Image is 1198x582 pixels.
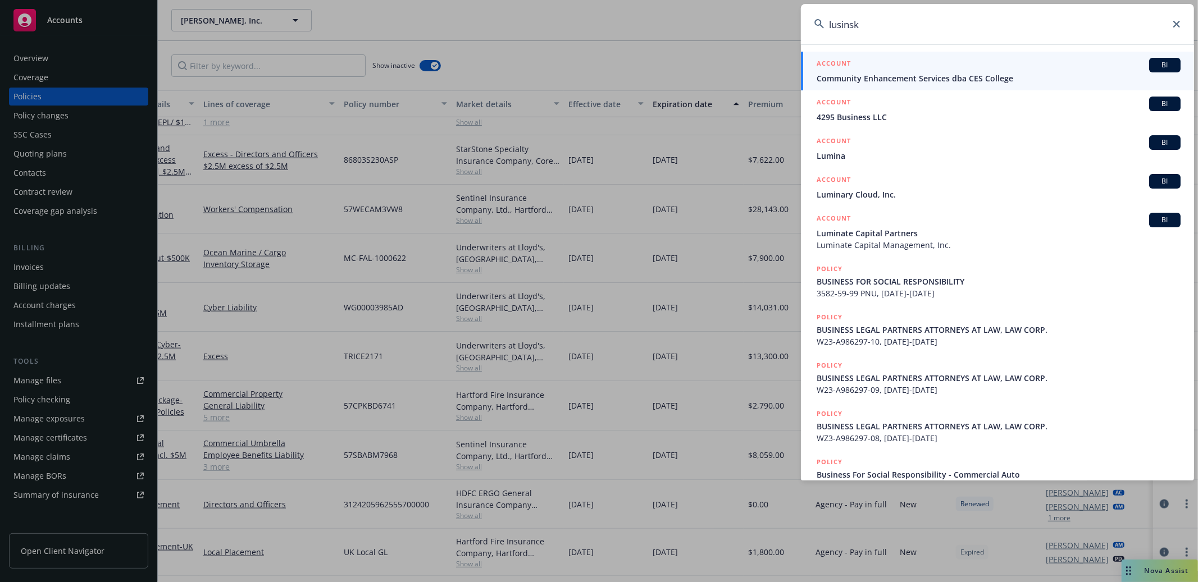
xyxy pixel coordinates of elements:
a: POLICYBUSINESS LEGAL PARTNERS ATTORNEYS AT LAW, LAW CORP.W23-A986297-09, [DATE]-[DATE] [801,354,1194,402]
span: W23-A986297-10, [DATE]-[DATE] [817,336,1181,347]
h5: POLICY [817,311,842,323]
a: ACCOUNTBILuminary Cloud, Inc. [801,168,1194,207]
span: BUSINESS LEGAL PARTNERS ATTORNEYS AT LAW, LAW CORP. [817,372,1181,384]
span: Lumina [817,150,1181,162]
h5: ACCOUNT [817,97,851,110]
a: ACCOUNTBI4295 Business LLC [801,90,1194,129]
span: BUSINESS FOR SOCIAL RESPONSIBILITY [817,276,1181,287]
span: BI [1154,176,1176,186]
span: Luminate Capital Management, Inc. [817,239,1181,251]
a: POLICYBUSINESS FOR SOCIAL RESPONSIBILITY3582-59-99 PNU, [DATE]-[DATE] [801,257,1194,305]
span: Community Enhancement Services dba CES College [817,72,1181,84]
a: POLICYBUSINESS LEGAL PARTNERS ATTORNEYS AT LAW, LAW CORP.W23-A986297-10, [DATE]-[DATE] [801,305,1194,354]
span: BI [1154,215,1176,225]
span: Business For Social Responsibility - Commercial Auto [817,469,1181,480]
span: W23-A986297-09, [DATE]-[DATE] [817,384,1181,396]
h5: POLICY [817,360,842,371]
span: 4295 Business LLC [817,111,1181,123]
a: POLICYBusiness For Social Responsibility - Commercial Auto [801,450,1194,498]
span: Luminate Capital Partners [817,227,1181,239]
span: Luminary Cloud, Inc. [817,189,1181,200]
input: Search... [801,4,1194,44]
span: BI [1154,138,1176,148]
a: POLICYBUSINESS LEGAL PARTNERS ATTORNEYS AT LAW, LAW CORP.WZ3-A986297-08, [DATE]-[DATE] [801,402,1194,450]
h5: ACCOUNT [817,174,851,187]
a: ACCOUNTBICommunity Enhancement Services dba CES College [801,52,1194,90]
span: WZ3-A986297-08, [DATE]-[DATE] [817,432,1181,444]
h5: POLICY [817,456,842,468]
a: ACCOUNTBILuminate Capital PartnersLuminate Capital Management, Inc. [801,207,1194,257]
span: BUSINESS LEGAL PARTNERS ATTORNEYS AT LAW, LAW CORP. [817,324,1181,336]
a: ACCOUNTBILumina [801,129,1194,168]
h5: ACCOUNT [817,58,851,71]
span: BUSINESS LEGAL PARTNERS ATTORNEYS AT LAW, LAW CORP. [817,420,1181,432]
h5: ACCOUNT [817,135,851,149]
h5: POLICY [817,263,842,274]
h5: ACCOUNT [817,213,851,226]
span: BI [1154,99,1176,109]
span: 3582-59-99 PNU, [DATE]-[DATE] [817,287,1181,299]
h5: POLICY [817,408,842,419]
span: BI [1154,60,1176,70]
